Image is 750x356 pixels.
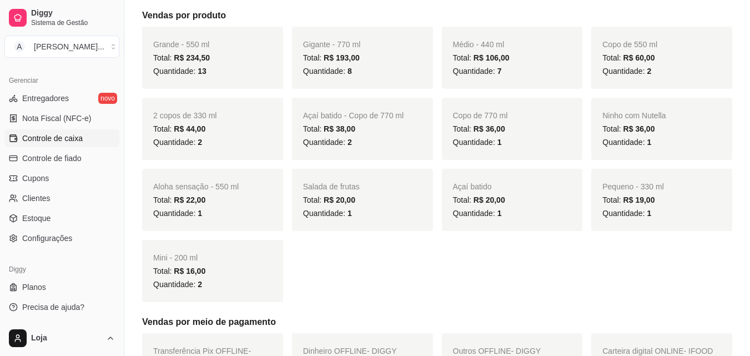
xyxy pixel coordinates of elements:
[303,111,404,120] span: Açaí batido - Copo de 770 ml
[623,53,655,62] span: R$ 60,00
[623,195,655,204] span: R$ 19,00
[142,9,732,22] h5: Vendas por produto
[22,233,72,244] span: Configurações
[153,267,205,275] span: Total:
[348,67,352,76] span: 8
[4,89,119,107] a: Entregadoresnovo
[453,182,492,191] span: Açaí batido
[602,182,664,191] span: Pequeno - 330 ml
[4,189,119,207] a: Clientes
[153,182,239,191] span: Aloha sensação - 550 ml
[198,67,207,76] span: 13
[142,315,732,329] h5: Vendas por meio de pagamento
[474,124,505,133] span: R$ 36,00
[198,280,202,289] span: 2
[303,347,397,355] span: Dinheiro OFFLINE - DIGGY
[4,129,119,147] a: Controle de caixa
[324,53,360,62] span: R$ 193,00
[453,111,508,120] span: Copo de 770 ml
[153,195,205,204] span: Total:
[4,260,119,278] div: Diggy
[174,267,205,275] span: R$ 16,00
[453,347,541,355] span: Outros OFFLINE - DIGGY
[4,298,119,316] a: Precisa de ajuda?
[153,67,207,76] span: Quantidade:
[602,111,666,120] span: Ninho com Nutella
[303,209,352,218] span: Quantidade:
[22,113,91,124] span: Nota Fiscal (NFC-e)
[303,53,360,62] span: Total:
[153,253,198,262] span: Mini - 200 ml
[602,347,713,355] span: Carteira digital ONLINE - IFOOD
[31,333,102,343] span: Loja
[602,195,655,204] span: Total:
[602,124,655,133] span: Total:
[647,67,651,76] span: 2
[153,40,209,49] span: Grande - 550 ml
[4,325,119,352] button: Loja
[198,138,202,147] span: 2
[602,53,655,62] span: Total:
[153,280,202,289] span: Quantidade:
[497,209,502,218] span: 1
[453,195,505,204] span: Total:
[34,41,104,52] div: [PERSON_NAME] ...
[453,138,502,147] span: Quantidade:
[22,93,69,104] span: Entregadores
[31,8,115,18] span: Diggy
[153,209,202,218] span: Quantidade:
[453,67,502,76] span: Quantidade:
[324,124,355,133] span: R$ 38,00
[4,209,119,227] a: Estoque
[4,4,119,31] a: DiggySistema de Gestão
[602,40,657,49] span: Copo de 550 ml
[602,138,651,147] span: Quantidade:
[303,124,355,133] span: Total:
[303,138,352,147] span: Quantidade:
[22,173,49,184] span: Cupons
[153,138,202,147] span: Quantidade:
[4,149,119,167] a: Controle de fiado
[174,124,205,133] span: R$ 44,00
[453,53,510,62] span: Total:
[22,193,51,204] span: Clientes
[324,195,355,204] span: R$ 20,00
[22,213,51,224] span: Estoque
[174,53,210,62] span: R$ 234,50
[22,302,84,313] span: Precisa de ajuda?
[474,195,505,204] span: R$ 20,00
[303,182,360,191] span: Salada de frutas
[4,36,119,58] button: Select a team
[4,72,119,89] div: Gerenciar
[4,229,119,247] a: Configurações
[602,209,651,218] span: Quantidade:
[303,40,361,49] span: Gigante - 770 ml
[647,209,651,218] span: 1
[153,124,205,133] span: Total:
[153,53,210,62] span: Total:
[348,209,352,218] span: 1
[198,209,202,218] span: 1
[602,67,651,76] span: Quantidade:
[303,67,352,76] span: Quantidade:
[174,195,205,204] span: R$ 22,00
[4,109,119,127] a: Nota Fiscal (NFC-e)
[497,138,502,147] span: 1
[474,53,510,62] span: R$ 106,00
[31,18,115,27] span: Sistema de Gestão
[348,138,352,147] span: 2
[22,153,82,164] span: Controle de fiado
[647,138,651,147] span: 1
[4,278,119,296] a: Planos
[623,124,655,133] span: R$ 36,00
[22,282,46,293] span: Planos
[453,124,505,133] span: Total:
[153,111,217,120] span: 2 copos de 330 ml
[303,195,355,204] span: Total:
[453,40,505,49] span: Médio - 440 ml
[22,133,83,144] span: Controle de caixa
[453,209,502,218] span: Quantidade:
[497,67,502,76] span: 7
[14,41,25,52] span: A
[4,169,119,187] a: Cupons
